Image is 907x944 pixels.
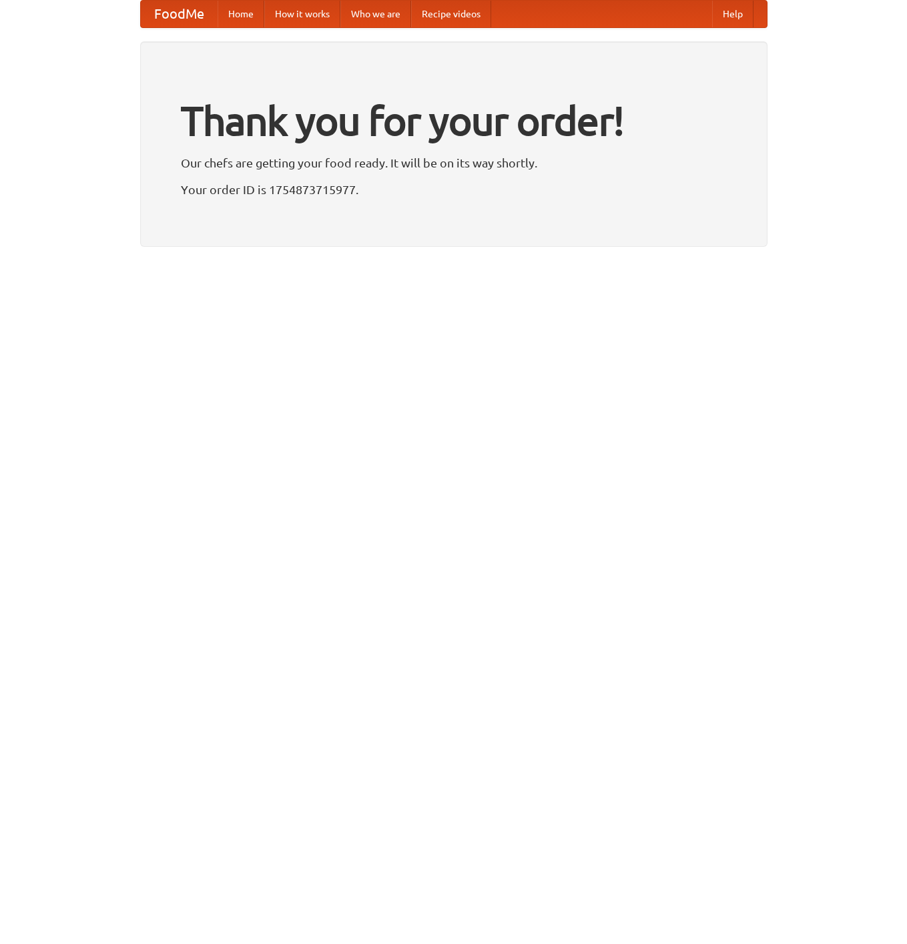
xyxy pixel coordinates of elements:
p: Our chefs are getting your food ready. It will be on its way shortly. [181,153,727,173]
a: Home [218,1,264,27]
a: Help [712,1,753,27]
a: Who we are [340,1,411,27]
a: How it works [264,1,340,27]
p: Your order ID is 1754873715977. [181,179,727,199]
h1: Thank you for your order! [181,89,727,153]
a: FoodMe [141,1,218,27]
a: Recipe videos [411,1,491,27]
